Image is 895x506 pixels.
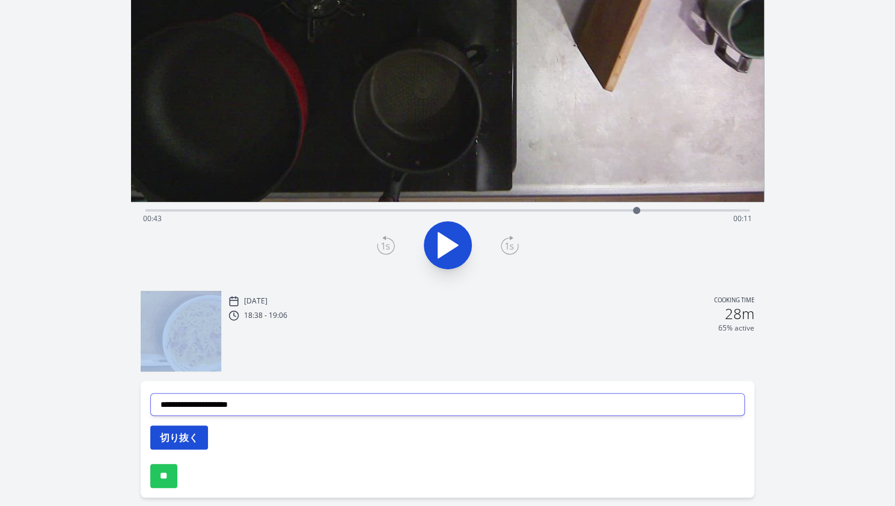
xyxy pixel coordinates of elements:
img: 250817093906_thumb.jpeg [141,291,221,371]
p: 65% active [718,323,754,333]
h2: 28m [725,306,754,321]
p: 18:38 - 19:06 [244,311,287,320]
button: 切り抜く [150,425,208,450]
p: Cooking time [714,296,754,306]
p: [DATE] [244,296,267,306]
span: 00:11 [733,213,752,224]
span: 00:43 [143,213,162,224]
